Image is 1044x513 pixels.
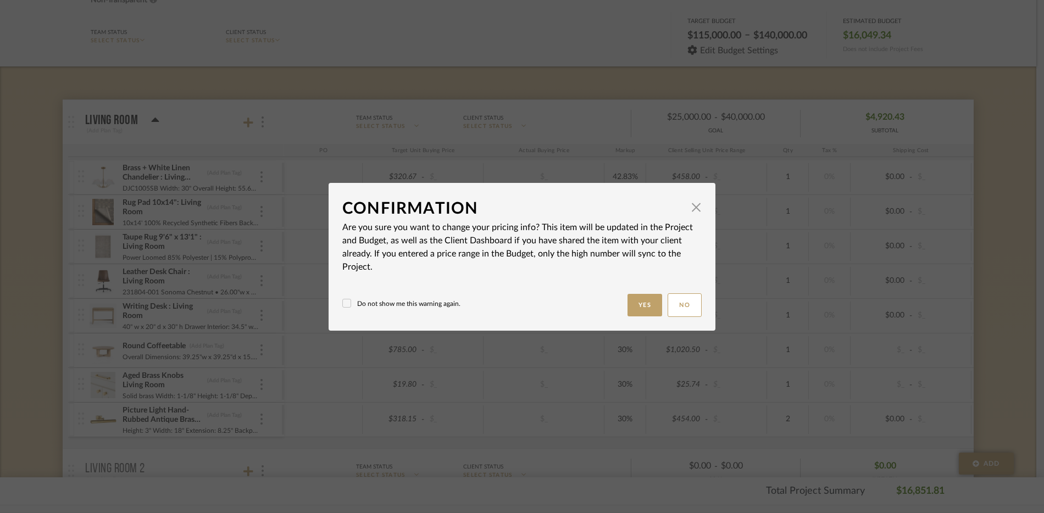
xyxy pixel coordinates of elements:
button: Close [685,197,707,219]
dialog-header: Confirmation [342,197,702,221]
label: Do not show me this warning again. [342,299,460,309]
button: Yes [627,294,663,316]
div: Confirmation [342,197,685,221]
p: Are you sure you want to change your pricing info? This item will be updated in the Project and B... [342,221,702,274]
button: No [668,293,702,317]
